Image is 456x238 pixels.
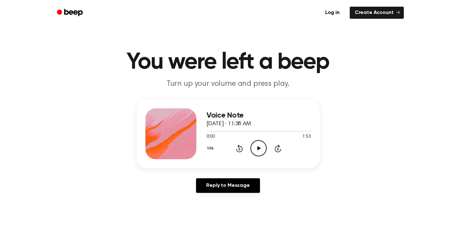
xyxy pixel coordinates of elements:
[65,51,391,74] h1: You were left a beep
[196,178,260,193] a: Reply to Message
[302,133,311,140] span: 1:53
[207,133,215,140] span: 0:00
[207,121,251,127] span: [DATE] · 11:38 AM
[207,111,311,120] h3: Voice Note
[207,143,216,154] button: 1.0x
[106,79,350,89] p: Turn up your volume and press play.
[53,7,88,19] a: Beep
[319,5,346,20] a: Log in
[350,7,404,19] a: Create Account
